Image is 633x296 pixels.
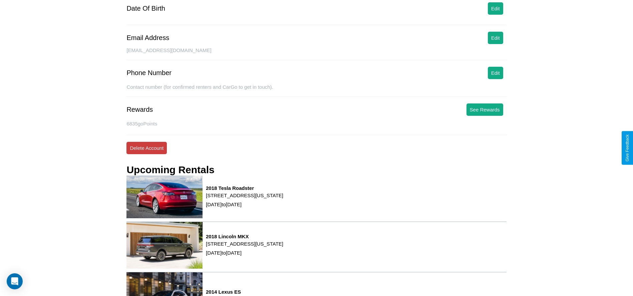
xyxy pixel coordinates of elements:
[488,67,503,79] button: Edit
[126,5,165,12] div: Date Of Birth
[488,32,503,44] button: Edit
[206,289,255,295] h3: 2014 Lexus ES
[126,164,214,176] h3: Upcoming Rentals
[206,248,283,257] p: [DATE] to [DATE]
[126,106,153,113] div: Rewards
[206,234,283,239] h3: 2018 Lincoln MKX
[126,34,169,42] div: Email Address
[126,222,203,268] img: rental
[488,2,503,15] button: Edit
[126,84,506,97] div: Contact number (for confirmed renters and CarGo to get in touch).
[126,176,203,218] img: rental
[126,69,172,77] div: Phone Number
[466,103,503,116] button: See Rewards
[126,119,506,128] p: 6835 goPoints
[206,239,283,248] p: [STREET_ADDRESS][US_STATE]
[206,191,283,200] p: [STREET_ADDRESS][US_STATE]
[625,134,630,162] div: Give Feedback
[206,185,283,191] h3: 2018 Tesla Roadster
[126,47,506,60] div: [EMAIL_ADDRESS][DOMAIN_NAME]
[7,273,23,289] div: Open Intercom Messenger
[206,200,283,209] p: [DATE] to [DATE]
[126,142,167,154] button: Delete Account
